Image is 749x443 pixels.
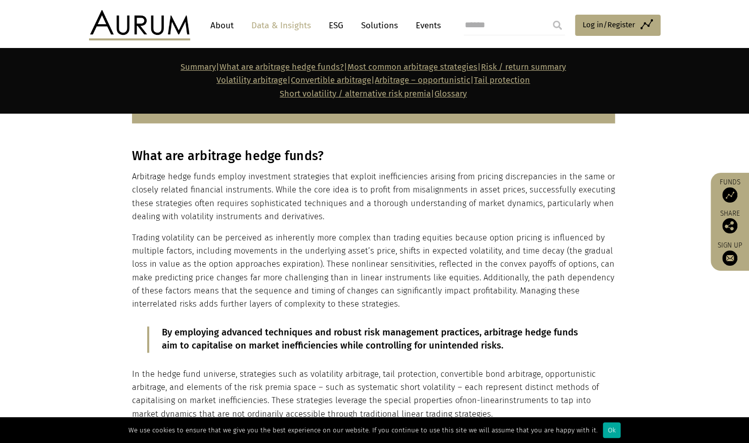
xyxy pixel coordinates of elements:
img: Access Funds [722,187,737,203]
a: Most common arbitrage strategies [347,62,477,72]
a: Sign up [716,241,744,266]
span: Log in/Register [583,19,635,31]
a: Volatility arbitrage [216,75,287,85]
p: By employing advanced techniques and robust risk management practices, arbitrage hedge funds aim ... [162,326,587,353]
a: Solutions [356,16,403,35]
span: non-linear [462,396,502,405]
a: What are arbitrage hedge funds? [219,62,344,72]
span: | [280,89,467,99]
a: Convertible arbitrage [291,75,371,85]
a: Summary [181,62,216,72]
img: Share this post [722,218,737,233]
h3: What are arbitrage hedge funds? [132,149,615,164]
a: Log in/Register [575,15,660,36]
img: Aurum [89,10,190,40]
a: About [205,16,239,35]
img: Sign up to our newsletter [722,251,737,266]
a: Short volatility / alternative risk premia [280,89,431,99]
a: Events [411,16,441,35]
input: Submit [547,15,567,35]
div: Ok [603,422,621,438]
a: Tail protection [474,75,530,85]
strong: | | | [181,62,481,72]
a: Data & Insights [246,16,316,35]
p: Trading volatility can be perceived as inherently more complex than trading equities because opti... [132,231,615,311]
a: Risk / return summary [481,62,566,72]
p: In the hedge fund universe, strategies such as volatility arbitrage, tail protection, convertible... [132,368,615,421]
div: Share [716,210,744,233]
a: Funds [716,178,744,203]
a: Glossary [434,89,467,99]
p: Arbitrage hedge funds employ investment strategies that exploit inefficiencies arising from prici... [132,170,615,224]
strong: | | | [216,75,474,85]
a: ESG [324,16,348,35]
a: Arbitrage – opportunistic [375,75,470,85]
